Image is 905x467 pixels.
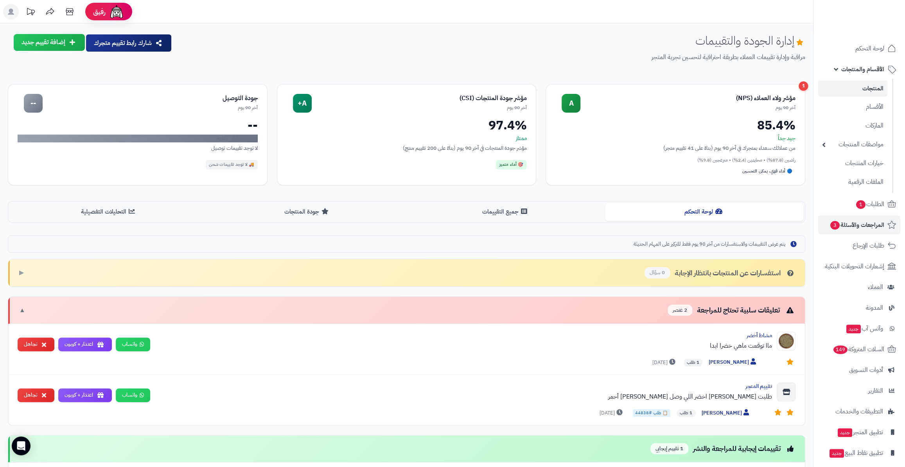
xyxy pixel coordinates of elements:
button: تجاهل [18,388,54,402]
a: طلبات الإرجاع [818,236,900,255]
a: الماركات [818,117,887,134]
div: من عملائك سعداء بمتجرك في آخر 90 يوم (بناءً على 41 تقييم متجر) [555,144,795,152]
div: ممتاز [287,135,527,142]
span: 2 عنصر [668,305,692,316]
span: ▼ [19,306,25,315]
span: جديد [830,449,844,458]
a: واتساب [116,388,150,402]
div: تعليقات سلبية تحتاج للمراجعة [668,305,795,316]
div: استفسارات عن المنتجات بانتظار الإجابة [645,267,795,278]
span: ▶ [19,268,24,277]
span: المدونة [866,302,883,313]
span: يتم عرض التقييمات والاستفسارات من آخر 90 يوم فقط للتركيز على المهام الحديثة [634,241,785,248]
a: مواصفات المنتجات [818,136,887,153]
button: التحليلات التفصيلية [10,203,208,221]
a: خيارات المنتجات [818,155,887,172]
button: شارك رابط تقييم متجرك [86,34,171,52]
img: logo-2.png [852,21,898,38]
span: [DATE] [600,409,625,417]
div: مؤشر جودة المنتجات (CSI) [312,94,527,103]
a: تحديثات المنصة [21,4,40,22]
span: 3 [830,221,840,230]
a: السلات المتروكة149 [818,340,900,359]
a: التطبيقات والخدمات [818,402,900,421]
a: المنتجات [818,81,887,97]
div: مشاط أخضر [156,332,772,339]
a: أدوات التسويق [818,361,900,379]
a: الأقسام [818,99,887,115]
button: تجاهل [18,338,54,351]
button: لوحة التحكم [605,203,803,221]
a: الطلبات1 [818,195,900,214]
a: تطبيق المتجرجديد [818,423,900,442]
div: طلبت [PERSON_NAME] اخضر اللي وصل [PERSON_NAME] أحمر [156,392,772,401]
span: إشعارات التحويلات البنكية [825,261,884,272]
div: تقييم المتجر [156,383,772,390]
button: إضافة تقييم جديد [14,34,85,51]
div: -- [18,119,258,131]
div: آخر 90 يوم [43,104,258,111]
span: تطبيق المتجر [837,427,883,438]
a: وآتس آبجديد [818,319,900,338]
div: ماا توقعت ماهي خضرا ابدا [156,341,772,350]
span: 📋 طلب #44838 [633,409,670,417]
button: جودة المنتجات [208,203,406,221]
div: مؤشر ولاء العملاء (NPS) [580,94,795,103]
div: -- [24,94,43,113]
div: تقييمات إيجابية للمراجعة والنشر [650,443,795,454]
p: مراقبة وإدارة تقييمات العملاء بطريقة احترافية لتحسين تجربة المتجر [178,53,805,62]
div: جودة التوصيل [43,94,258,103]
span: [PERSON_NAME] [702,409,751,417]
div: Open Intercom Messenger [12,436,31,455]
a: إشعارات التحويلات البنكية [818,257,900,276]
span: الطلبات [855,199,884,210]
a: لوحة التحكم [818,39,900,58]
span: أدوات التسويق [849,365,883,375]
div: آخر 90 يوم [312,104,527,111]
button: اعتذار + كوبون [58,388,112,402]
div: 🚚 لا توجد تقييمات شحن [206,160,258,169]
span: المراجعات والأسئلة [830,219,884,230]
a: تطبيق نقاط البيعجديد [818,444,900,462]
a: التقارير [818,381,900,400]
div: 85.4% [555,119,795,131]
div: A+ [293,94,312,113]
a: الملفات الرقمية [818,174,887,190]
a: واتساب [116,338,150,351]
a: المراجعات والأسئلة3 [818,216,900,234]
span: لوحة التحكم [855,43,884,54]
div: 🎯 أداء متميز [496,160,526,169]
h1: إدارة الجودة والتقييمات [695,34,805,47]
span: 1 تقييم إيجابي [650,443,688,454]
span: جديد [838,428,852,437]
span: التطبيقات والخدمات [835,406,883,417]
span: 149 [833,345,848,354]
span: 1 طلب [677,409,695,417]
span: الأقسام والمنتجات [841,64,884,75]
img: ai-face.png [109,4,124,20]
button: اعتذار + كوبون [58,338,112,351]
div: آخر 90 يوم [580,104,795,111]
div: A [562,94,580,113]
div: لا توجد بيانات كافية [18,135,258,142]
span: تطبيق نقاط البيع [829,447,883,458]
div: 97.4% [287,119,527,131]
span: [PERSON_NAME] [709,358,758,366]
span: 0 سؤال [645,267,670,278]
span: التقارير [868,385,883,396]
span: رفيق [93,7,106,16]
button: جميع التقييمات [407,203,605,221]
span: العملاء [868,282,883,293]
span: 1 [856,200,865,209]
a: المدونة [818,298,900,317]
div: راضين (87.8%) • محايدين (2.4%) • منزعجين (9.8%) [555,157,795,163]
span: [DATE] [652,359,677,366]
span: وآتس آب [846,323,883,334]
div: مؤشر جودة المنتجات في آخر 90 يوم (بناءً على 200 تقييم منتج) [287,144,527,152]
div: لا توجد تقييمات توصيل [18,144,258,152]
span: 1 طلب [684,359,702,366]
div: 1 [799,81,808,91]
a: العملاء [818,278,900,296]
span: السلات المتروكة [833,344,884,355]
div: جيد جداً [555,135,795,142]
